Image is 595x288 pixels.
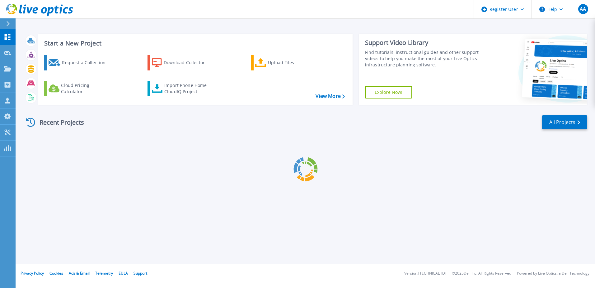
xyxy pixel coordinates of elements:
div: Support Video Library [365,39,481,47]
li: Version: [TECHNICAL_ID] [404,271,446,276]
a: Privacy Policy [21,271,44,276]
span: AA [580,7,586,12]
div: Recent Projects [24,115,92,130]
div: Upload Files [268,56,318,69]
div: Find tutorials, instructional guides and other support videos to help you make the most of your L... [365,49,481,68]
a: Request a Collection [44,55,114,70]
a: Telemetry [95,271,113,276]
li: Powered by Live Optics, a Dell Technology [517,271,589,276]
a: EULA [119,271,128,276]
a: Cookies [49,271,63,276]
li: © 2025 Dell Inc. All Rights Reserved [452,271,511,276]
a: All Projects [542,115,587,129]
div: Cloud Pricing Calculator [61,82,111,95]
a: Upload Files [251,55,320,70]
h3: Start a New Project [44,40,344,47]
a: Explore Now! [365,86,412,98]
a: Ads & Email [69,271,90,276]
div: Request a Collection [62,56,112,69]
div: Download Collector [164,56,213,69]
a: Support [134,271,147,276]
div: Import Phone Home CloudIQ Project [164,82,213,95]
a: Cloud Pricing Calculator [44,81,114,96]
a: View More [316,93,344,99]
a: Download Collector [148,55,217,70]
